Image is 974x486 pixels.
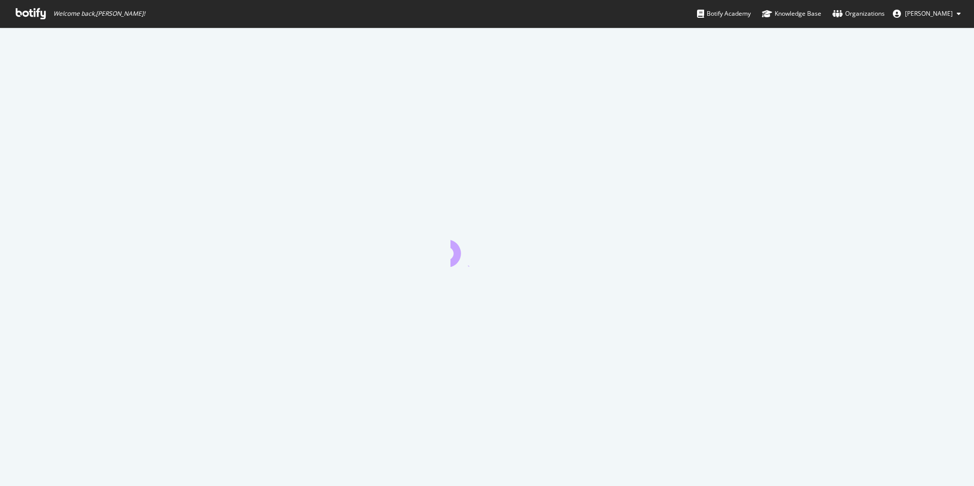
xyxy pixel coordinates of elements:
[762,9,821,19] div: Knowledge Base
[697,9,751,19] div: Botify Academy
[832,9,885,19] div: Organizations
[885,6,969,22] button: [PERSON_NAME]
[905,9,953,18] span: Petro Sabluk
[450,230,524,267] div: animation
[53,10,145,18] span: Welcome back, [PERSON_NAME] !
